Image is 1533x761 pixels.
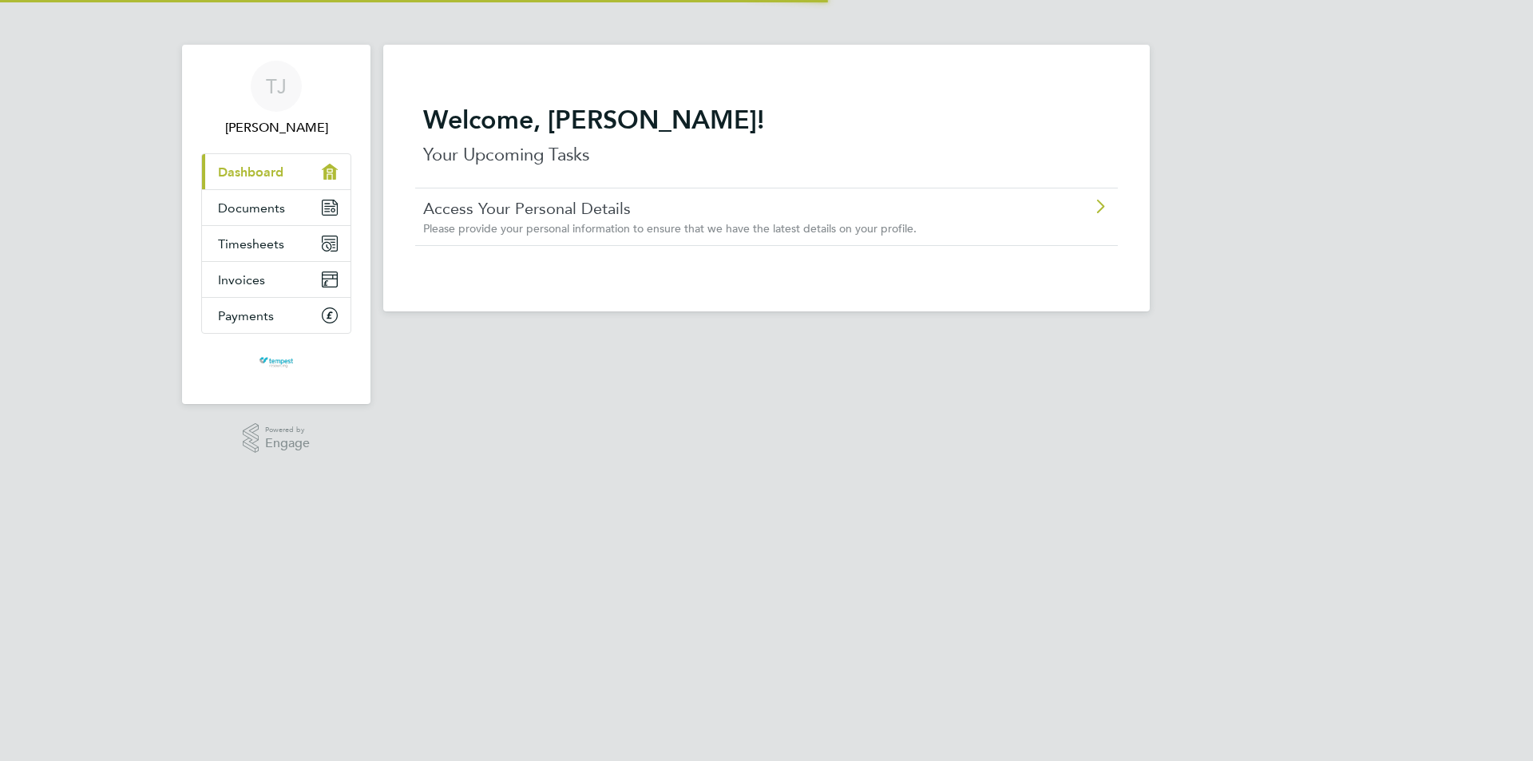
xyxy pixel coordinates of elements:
span: Payments [218,308,274,323]
a: Dashboard [202,154,351,189]
span: Tabitha John [201,118,351,137]
a: Access Your Personal Details [423,198,1020,219]
a: TJ[PERSON_NAME] [201,61,351,137]
span: TJ [266,76,287,97]
span: Invoices [218,272,265,287]
a: Timesheets [202,226,351,261]
span: Powered by [265,423,310,437]
a: Invoices [202,262,351,297]
a: Go to home page [201,350,351,375]
img: tempestresourcing-logo-retina.png [258,350,294,375]
span: Engage [265,437,310,450]
h2: Welcome, [PERSON_NAME]! [423,104,1110,136]
p: Your Upcoming Tasks [423,142,1110,168]
span: Documents [218,200,285,216]
a: Documents [202,190,351,225]
a: Powered byEngage [243,423,311,454]
a: Payments [202,298,351,333]
span: Timesheets [218,236,284,252]
span: Please provide your personal information to ensure that we have the latest details on your profile. [423,221,917,236]
nav: Main navigation [182,45,370,404]
span: Dashboard [218,164,283,180]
